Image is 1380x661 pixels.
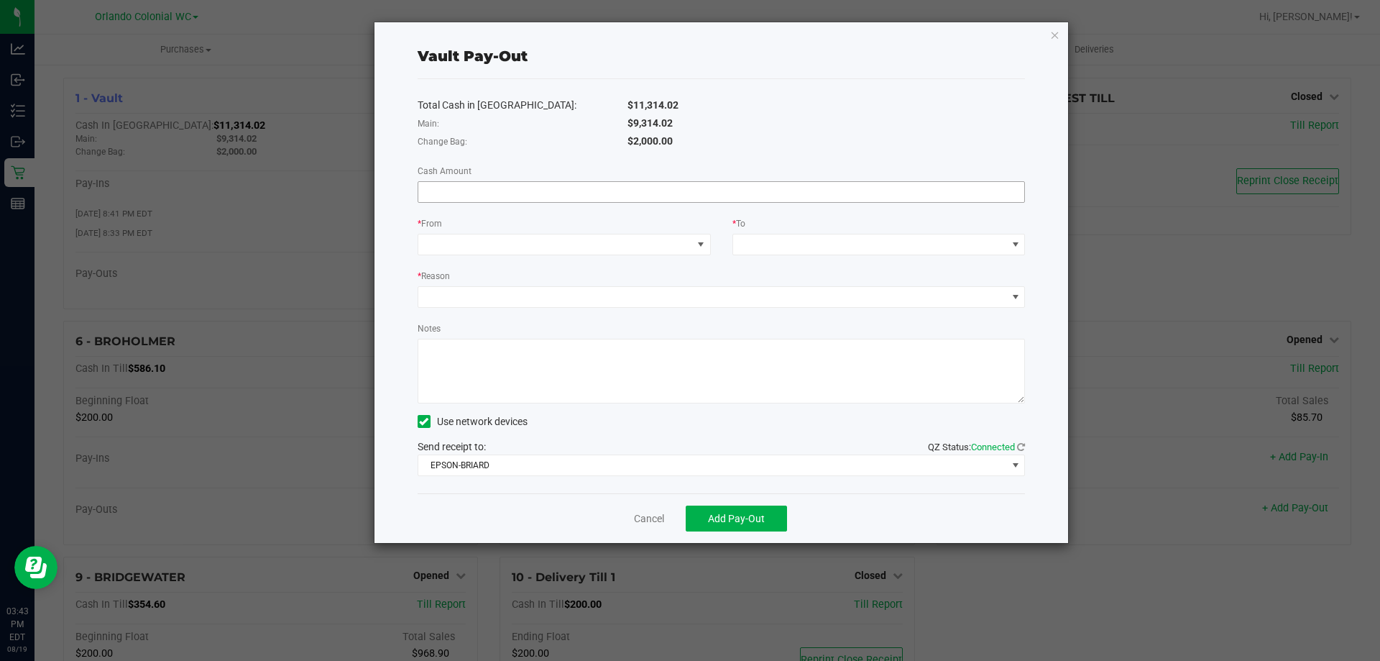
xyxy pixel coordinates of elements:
span: Send receipt to: [418,441,486,452]
span: Total Cash in [GEOGRAPHIC_DATA]: [418,99,576,111]
span: Add Pay-Out [708,513,765,524]
div: Vault Pay-Out [418,45,528,67]
button: Add Pay-Out [686,506,787,532]
label: To [732,217,745,230]
iframe: Resource center [14,546,57,589]
label: Notes [418,322,441,335]
span: $2,000.00 [627,135,673,147]
label: Reason [418,270,450,283]
span: Cash Amount [418,166,471,176]
span: QZ Status: [928,442,1025,452]
span: Connected [971,442,1015,452]
span: Change Bag: [418,137,467,147]
label: From [418,217,442,230]
span: EPSON-BRIARD [418,455,1007,475]
span: $11,314.02 [627,99,678,111]
span: Main: [418,119,439,129]
span: $9,314.02 [627,117,673,129]
a: Cancel [634,511,664,526]
label: Use network devices [418,414,528,429]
